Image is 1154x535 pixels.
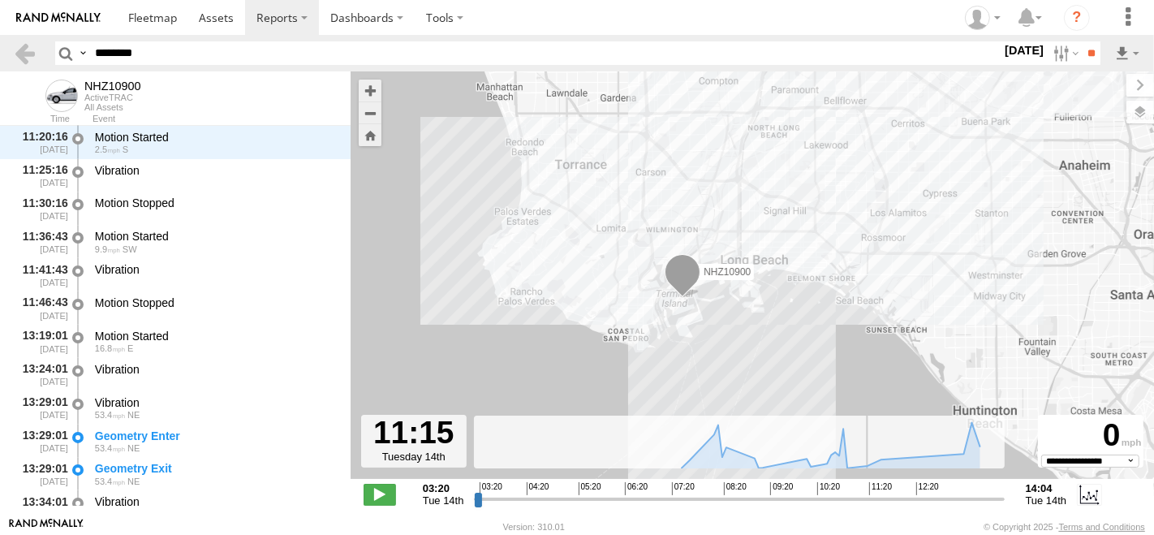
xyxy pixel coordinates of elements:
label: Search Query [76,41,89,65]
div: ActiveTRAC [84,93,141,102]
span: Heading: 247 [123,244,137,254]
span: Heading: 78 [127,343,133,353]
a: Terms and Conditions [1059,522,1145,532]
div: 13:29:01 [DATE] [13,459,70,490]
div: 13:19:01 [DATE] [13,326,70,356]
div: Version: 310.01 [503,522,565,532]
span: Heading: 64 [127,477,140,486]
span: 08:20 [724,482,747,495]
div: Vibration [95,494,335,509]
div: Motion Started [95,229,335,244]
div: Vibration [95,362,335,377]
img: rand-logo.svg [16,12,101,24]
div: 13:29:01 [DATE] [13,426,70,456]
span: NHZ10900 [704,266,751,278]
div: Vibration [95,395,335,410]
div: 11:30:16 [DATE] [13,194,70,224]
div: 11:46:43 [DATE] [13,293,70,323]
span: 53.4 [95,443,125,453]
strong: 14:04 [1026,482,1067,494]
div: 11:25:16 [DATE] [13,161,70,191]
span: Heading: 64 [127,410,140,420]
div: All Assets [84,102,141,112]
strong: 03:20 [423,482,464,494]
div: 11:41:43 [DATE] [13,260,70,290]
span: 10:20 [817,482,840,495]
div: Event [93,115,351,123]
div: Motion Started [95,130,335,145]
span: 09:20 [770,482,793,495]
div: Geometry Exit [95,461,335,476]
label: [DATE] [1001,41,1047,59]
a: Visit our Website [9,519,84,535]
div: 13:24:01 [DATE] [13,360,70,390]
div: 0 [1040,417,1141,455]
span: 2.5 [95,145,120,154]
span: 03:20 [480,482,502,495]
div: 11:36:43 [DATE] [13,227,70,257]
span: 05:20 [579,482,601,495]
span: Heading: 64 [127,443,140,453]
div: Vibration [95,163,335,178]
div: Motion Stopped [95,296,335,310]
div: © Copyright 2025 - [984,522,1145,532]
span: 11:20 [869,482,892,495]
button: Zoom in [359,80,381,101]
span: 06:20 [625,482,648,495]
div: Motion Started [95,329,335,343]
div: Geometry Enter [95,429,335,443]
label: Play/Stop [364,484,396,505]
span: 53.4 [95,477,125,486]
button: Zoom Home [359,124,381,146]
div: 11:20:16 [DATE] [13,127,70,157]
div: 13:29:01 [DATE] [13,393,70,423]
span: 12:20 [916,482,939,495]
div: Motion Stopped [95,196,335,210]
span: 53.4 [95,410,125,420]
label: Search Filter Options [1047,41,1082,65]
span: 04:20 [527,482,549,495]
span: 07:20 [672,482,695,495]
div: 13:34:01 [DATE] [13,492,70,522]
div: Zulema McIntosch [959,6,1006,30]
span: 9.9 [95,244,120,254]
span: Tue 14th Oct 2025 [423,494,464,507]
div: NHZ10900 - View Asset History [84,80,141,93]
span: Heading: 162 [123,145,128,154]
div: Vibration [95,262,335,277]
i: ? [1064,5,1090,31]
button: Zoom out [359,101,381,124]
span: 16.8 [95,343,125,353]
div: Time [13,115,70,123]
a: Back to previous Page [13,41,37,65]
span: Tue 14th Oct 2025 [1026,494,1067,507]
label: Export results as... [1113,41,1141,65]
